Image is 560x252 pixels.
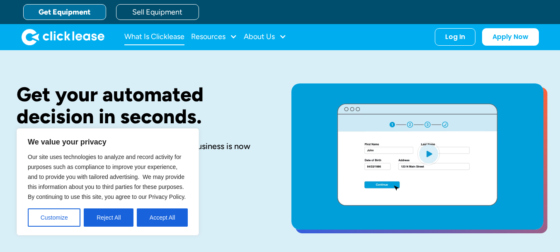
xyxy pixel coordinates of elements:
[124,29,184,45] a: What Is Clicklease
[291,83,543,230] a: open lightbox
[137,208,188,227] button: Accept All
[22,29,104,45] a: home
[116,4,199,20] a: Sell Equipment
[17,83,265,127] h1: Get your automated decision in seconds.
[244,29,286,45] div: About Us
[445,33,465,41] div: Log In
[28,208,80,227] button: Customize
[28,154,186,200] span: Our site uses technologies to analyze and record activity for purposes such as compliance to impr...
[17,128,199,235] div: We value your privacy
[191,29,237,45] div: Resources
[22,29,104,45] img: Clicklease logo
[23,4,106,20] a: Get Equipment
[482,28,539,46] a: Apply Now
[84,208,133,227] button: Reject All
[28,137,188,147] p: We value your privacy
[417,142,440,165] img: Blue play button logo on a light blue circular background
